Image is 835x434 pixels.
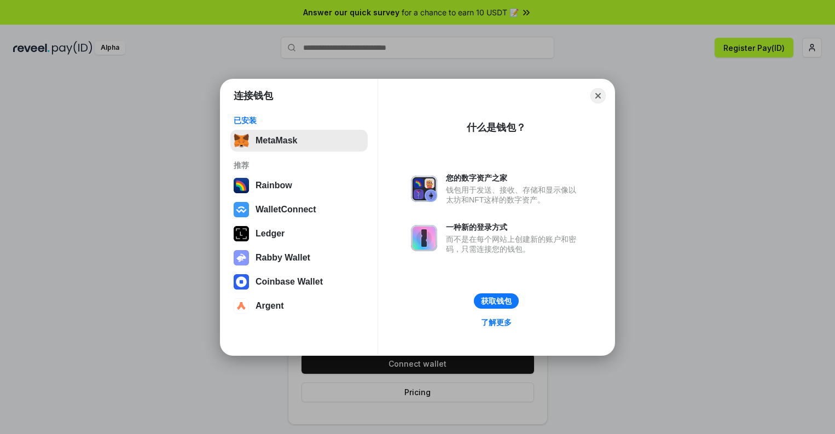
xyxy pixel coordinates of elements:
button: MetaMask [230,130,368,152]
img: svg+xml,%3Csvg%20width%3D%2228%22%20height%3D%2228%22%20viewBox%3D%220%200%2028%2028%22%20fill%3D... [234,202,249,217]
div: 而不是在每个网站上创建新的账户和密码，只需连接您的钱包。 [446,234,582,254]
a: 了解更多 [474,315,518,329]
div: Rainbow [256,181,292,190]
img: svg+xml,%3Csvg%20xmlns%3D%22http%3A%2F%2Fwww.w3.org%2F2000%2Fsvg%22%20fill%3D%22none%22%20viewBox... [411,225,437,251]
img: svg+xml,%3Csvg%20xmlns%3D%22http%3A%2F%2Fwww.w3.org%2F2000%2Fsvg%22%20fill%3D%22none%22%20viewBox... [234,250,249,265]
button: Coinbase Wallet [230,271,368,293]
button: WalletConnect [230,199,368,221]
div: 已安装 [234,115,364,125]
div: Rabby Wallet [256,253,310,263]
div: MetaMask [256,136,297,146]
div: WalletConnect [256,205,316,215]
h1: 连接钱包 [234,89,273,102]
button: Rainbow [230,175,368,196]
div: 您的数字资产之家 [446,173,582,183]
div: 获取钱包 [481,296,512,306]
img: svg+xml,%3Csvg%20xmlns%3D%22http%3A%2F%2Fwww.w3.org%2F2000%2Fsvg%22%20width%3D%2228%22%20height%3... [234,226,249,241]
div: Argent [256,301,284,311]
img: svg+xml,%3Csvg%20xmlns%3D%22http%3A%2F%2Fwww.w3.org%2F2000%2Fsvg%22%20fill%3D%22none%22%20viewBox... [411,176,437,202]
img: svg+xml,%3Csvg%20width%3D%22120%22%20height%3D%22120%22%20viewBox%3D%220%200%20120%20120%22%20fil... [234,178,249,193]
button: Rabby Wallet [230,247,368,269]
div: 一种新的登录方式 [446,222,582,232]
div: 推荐 [234,160,364,170]
div: 什么是钱包？ [467,121,526,134]
div: Coinbase Wallet [256,277,323,287]
div: Ledger [256,229,285,239]
img: svg+xml,%3Csvg%20fill%3D%22none%22%20height%3D%2233%22%20viewBox%3D%220%200%2035%2033%22%20width%... [234,133,249,148]
div: 了解更多 [481,317,512,327]
button: 获取钱包 [474,293,519,309]
button: Ledger [230,223,368,245]
img: svg+xml,%3Csvg%20width%3D%2228%22%20height%3D%2228%22%20viewBox%3D%220%200%2028%2028%22%20fill%3D... [234,274,249,290]
button: Close [590,88,606,103]
button: Argent [230,295,368,317]
img: svg+xml,%3Csvg%20width%3D%2228%22%20height%3D%2228%22%20viewBox%3D%220%200%2028%2028%22%20fill%3D... [234,298,249,314]
div: 钱包用于发送、接收、存储和显示像以太坊和NFT这样的数字资产。 [446,185,582,205]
